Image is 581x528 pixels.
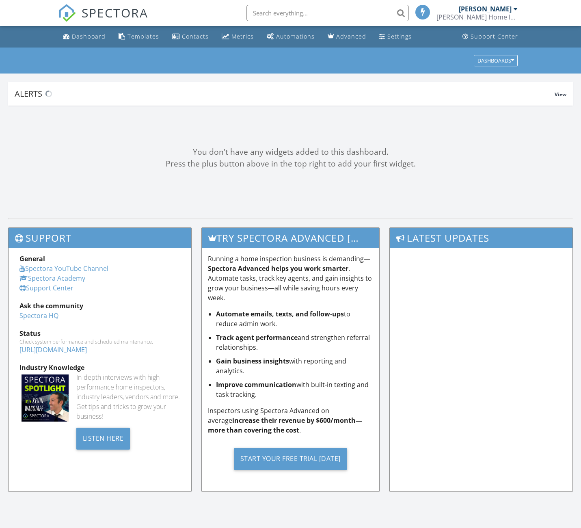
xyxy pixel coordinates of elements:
img: Spectoraspolightmain [22,374,69,422]
strong: Spectora Advanced helps you work smarter [208,264,348,273]
div: Settings [387,32,412,40]
div: Metrics [231,32,254,40]
a: Support Center [19,283,73,292]
a: Metrics [218,29,257,44]
a: Start Your Free Trial [DATE] [208,441,374,476]
strong: Gain business insights [216,357,289,366]
a: Advanced [324,29,369,44]
a: SPECTORA [58,11,148,28]
div: Dashboards [477,58,514,63]
div: Check system performance and scheduled maintenance. [19,338,180,345]
h3: Try spectora advanced [DATE] [202,228,380,248]
div: Alerts [15,88,555,99]
a: Spectora YouTube Channel [19,264,108,273]
a: Templates [115,29,162,44]
a: Listen Here [76,433,130,442]
div: Press the plus button above in the top right to add your first widget. [8,158,573,170]
a: Contacts [169,29,212,44]
li: and strengthen referral relationships. [216,333,374,352]
div: Start Your Free Trial [DATE] [234,448,347,470]
div: Kincaid Home Inspection Services [436,13,518,21]
img: The Best Home Inspection Software - Spectora [58,4,76,22]
a: [URL][DOMAIN_NAME] [19,345,87,354]
input: Search everything... [246,5,409,21]
h3: Support [9,228,191,248]
div: Ask the community [19,301,180,311]
div: Dashboard [72,32,106,40]
div: Advanced [336,32,366,40]
div: Automations [276,32,315,40]
strong: Improve communication [216,380,296,389]
span: SPECTORA [82,4,148,21]
li: to reduce admin work. [216,309,374,329]
a: Spectora HQ [19,311,58,320]
li: with reporting and analytics. [216,356,374,376]
a: Dashboard [60,29,109,44]
strong: increase their revenue by $600/month—more than covering the cost [208,416,362,435]
div: Listen Here [76,428,130,450]
p: Running a home inspection business is demanding— . Automate tasks, track key agents, and gain ins... [208,254,374,303]
div: Templates [127,32,159,40]
strong: Automate emails, texts, and follow-ups [216,309,344,318]
p: Inspectors using Spectora Advanced on average . [208,406,374,435]
div: Contacts [182,32,209,40]
div: Industry Knowledge [19,363,180,372]
li: with built-in texting and task tracking. [216,380,374,399]
div: [PERSON_NAME] [459,5,512,13]
a: Support Center [459,29,521,44]
a: Spectora Academy [19,274,85,283]
div: In-depth interviews with high-performance home inspectors, industry leaders, vendors and more. Ge... [76,372,180,421]
a: Settings [376,29,415,44]
button: Dashboards [474,55,518,66]
strong: General [19,254,45,263]
div: Support Center [471,32,518,40]
div: You don't have any widgets added to this dashboard. [8,146,573,158]
a: Automations (Basic) [264,29,318,44]
div: Status [19,329,180,338]
span: View [555,91,566,98]
strong: Track agent performance [216,333,298,342]
h3: Latest Updates [390,228,572,248]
